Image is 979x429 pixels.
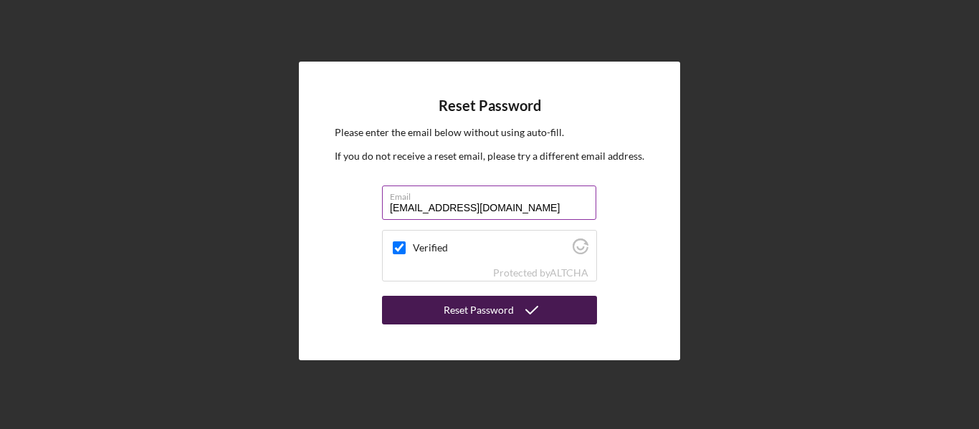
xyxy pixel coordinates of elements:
label: Email [390,186,596,202]
a: Visit Altcha.org [550,266,588,279]
button: Reset Password [382,296,597,324]
a: Visit Altcha.org [573,244,588,256]
p: Please enter the email below without using auto-fill. [335,125,644,140]
div: Protected by [493,267,588,279]
div: Reset Password [444,296,514,324]
h4: Reset Password [439,97,541,114]
label: Verified [413,242,568,254]
p: If you do not receive a reset email, please try a different email address. [335,148,644,164]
